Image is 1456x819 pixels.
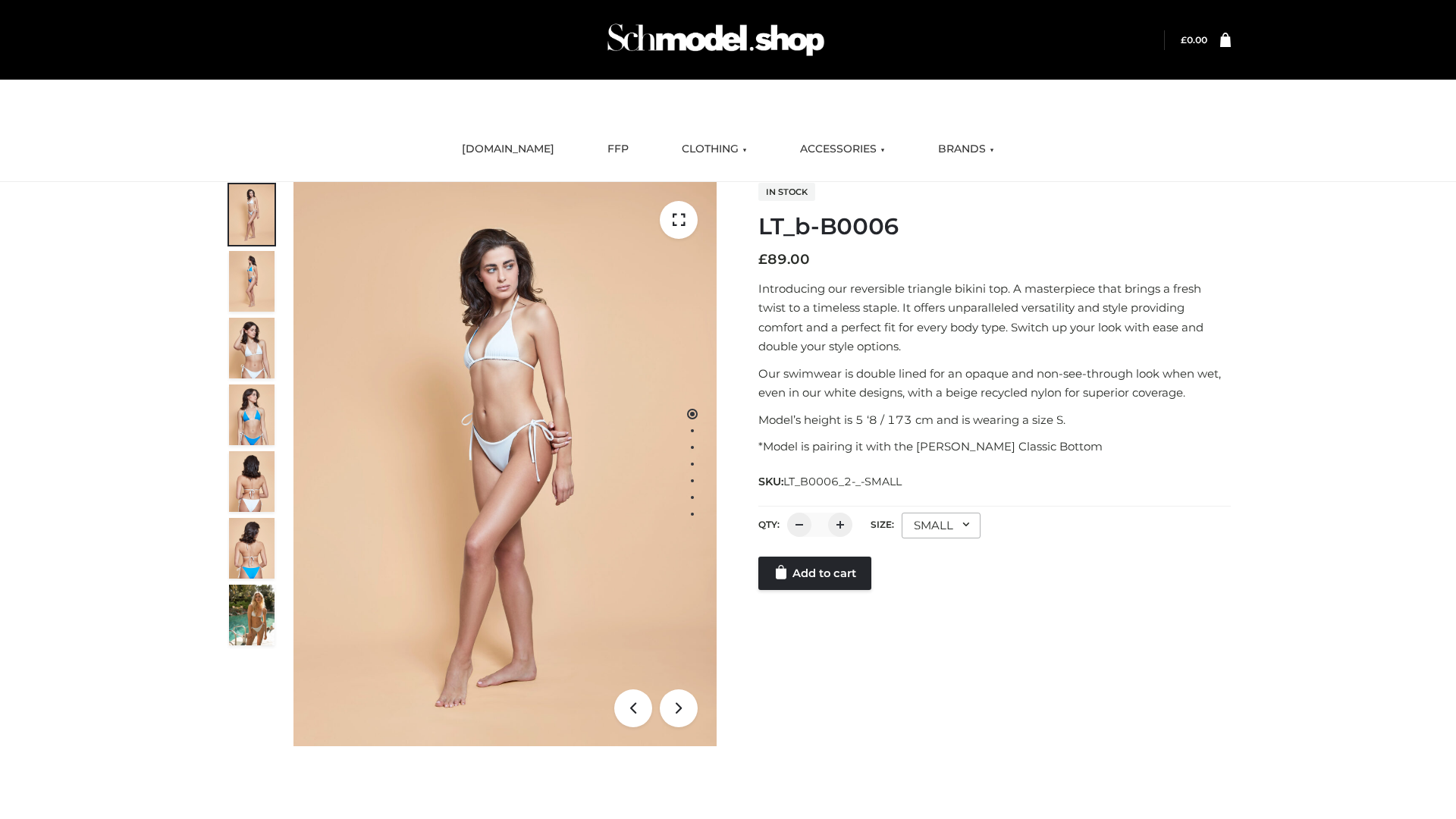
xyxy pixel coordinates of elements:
a: FFP [596,133,640,166]
a: ACCESSORIES [789,133,896,166]
span: SKU: [758,472,903,491]
label: Size: [871,519,894,530]
span: £ [1181,34,1187,45]
h1: LT_b-B0006 [758,213,1231,240]
img: ArielClassicBikiniTop_CloudNine_AzureSky_OW114ECO_1-scaled.jpg [229,184,275,245]
span: In stock [758,183,815,201]
a: CLOTHING [670,133,758,166]
img: Schmodel Admin 964 [602,10,830,70]
img: ArielClassicBikiniTop_CloudNine_AzureSky_OW114ECO_8-scaled.jpg [229,518,275,579]
img: ArielClassicBikiniTop_CloudNine_AzureSky_OW114ECO_7-scaled.jpg [229,451,275,512]
a: £0.00 [1181,34,1207,45]
span: £ [758,251,767,268]
bdi: 0.00 [1181,34,1207,45]
img: Arieltop_CloudNine_AzureSky2.jpg [229,585,275,645]
a: [DOMAIN_NAME] [450,133,566,166]
a: BRANDS [927,133,1006,166]
a: Add to cart [758,557,871,590]
p: Introducing our reversible triangle bikini top. A masterpiece that brings a fresh twist to a time... [758,279,1231,356]
bdi: 89.00 [758,251,810,268]
p: Our swimwear is double lined for an opaque and non-see-through look when wet, even in our white d... [758,364,1231,403]
span: LT_B0006_2-_-SMALL [783,475,902,488]
label: QTY: [758,519,780,530]
img: ArielClassicBikiniTop_CloudNine_AzureSky_OW114ECO_3-scaled.jpg [229,318,275,378]
div: SMALL [902,513,981,538]
p: *Model is pairing it with the [PERSON_NAME] Classic Bottom [758,437,1231,457]
img: ArielClassicBikiniTop_CloudNine_AzureSky_OW114ECO_1 [293,182,717,746]
img: ArielClassicBikiniTop_CloudNine_AzureSky_OW114ECO_4-scaled.jpg [229,384,275,445]
img: ArielClassicBikiniTop_CloudNine_AzureSky_OW114ECO_2-scaled.jpg [229,251,275,312]
p: Model’s height is 5 ‘8 / 173 cm and is wearing a size S. [758,410,1231,430]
